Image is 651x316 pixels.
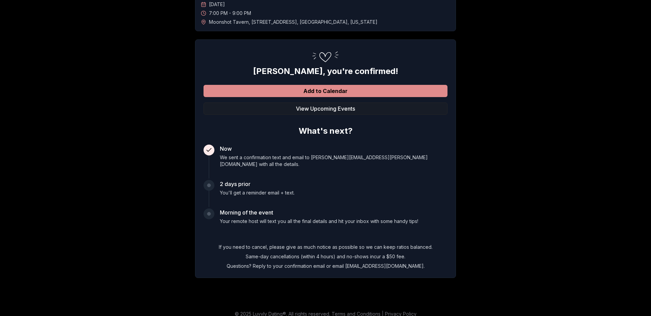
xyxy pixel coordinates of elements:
[204,103,447,115] button: View Upcoming Events
[204,66,447,77] h2: [PERSON_NAME] , you're confirmed!
[220,154,447,168] p: We sent a confirmation text and email to [PERSON_NAME][EMAIL_ADDRESS][PERSON_NAME][DOMAIN_NAME] w...
[220,145,447,153] h3: Now
[204,244,447,250] p: If you need to cancel, please give as much notice as possible so we can keep ratios balanced.
[204,85,447,97] button: Add to Calendar
[204,263,447,269] p: Questions? Reply to your confirmation email or email [EMAIL_ADDRESS][DOMAIN_NAME].
[204,253,447,260] p: Same-day cancellations (within 4 hours) and no-shows incur a $50 fee.
[309,48,342,66] img: Confirmation Step
[209,1,225,8] span: [DATE]
[220,180,295,188] h3: 2 days prior
[209,10,251,17] span: 7:00 PM - 9:00 PM
[204,123,447,136] h2: What's next?
[220,189,295,196] p: You'll get a reminder email + text.
[220,208,418,217] h3: Morning of the event
[220,218,418,225] p: Your remote host will text you all the final details and hit your inbox with some handy tips!
[209,19,377,25] span: Moonshot Tavern , [STREET_ADDRESS] , [GEOGRAPHIC_DATA] , [US_STATE]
